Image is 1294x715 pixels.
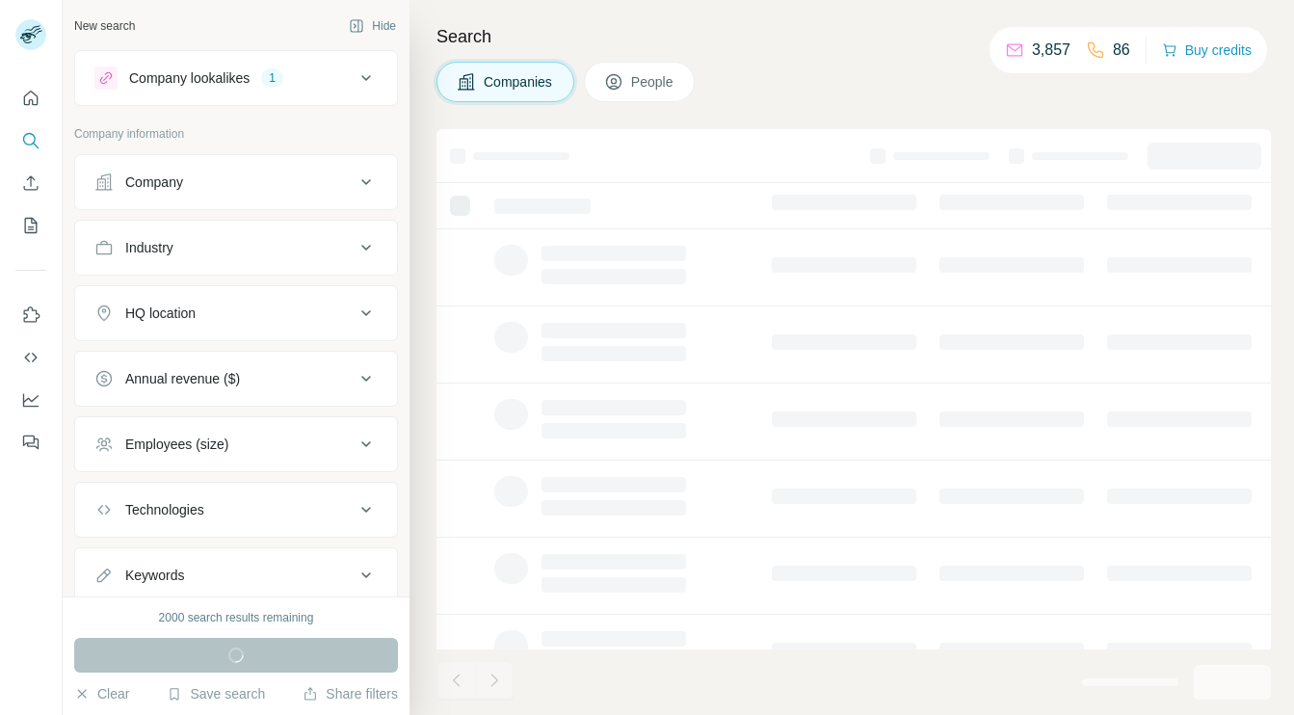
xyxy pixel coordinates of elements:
[74,17,135,35] div: New search
[129,68,250,88] div: Company lookalikes
[75,356,397,402] button: Annual revenue ($)
[1162,37,1252,64] button: Buy credits
[75,225,397,271] button: Industry
[303,684,398,703] button: Share filters
[125,435,228,454] div: Employees (size)
[125,500,204,519] div: Technologies
[75,159,397,205] button: Company
[631,72,675,92] span: People
[15,298,46,332] button: Use Surfe on LinkedIn
[15,425,46,460] button: Feedback
[125,238,173,257] div: Industry
[436,23,1271,50] h4: Search
[75,290,397,336] button: HQ location
[15,340,46,375] button: Use Surfe API
[75,552,397,598] button: Keywords
[15,166,46,200] button: Enrich CSV
[167,684,265,703] button: Save search
[125,369,240,388] div: Annual revenue ($)
[75,487,397,533] button: Technologies
[15,383,46,417] button: Dashboard
[159,609,314,626] div: 2000 search results remaining
[15,208,46,243] button: My lists
[74,684,129,703] button: Clear
[74,125,398,143] p: Company information
[335,12,409,40] button: Hide
[1032,39,1070,62] p: 3,857
[125,172,183,192] div: Company
[1113,39,1130,62] p: 86
[15,123,46,158] button: Search
[75,421,397,467] button: Employees (size)
[261,69,283,87] div: 1
[75,55,397,101] button: Company lookalikes1
[125,304,196,323] div: HQ location
[125,566,184,585] div: Keywords
[484,72,554,92] span: Companies
[15,81,46,116] button: Quick start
